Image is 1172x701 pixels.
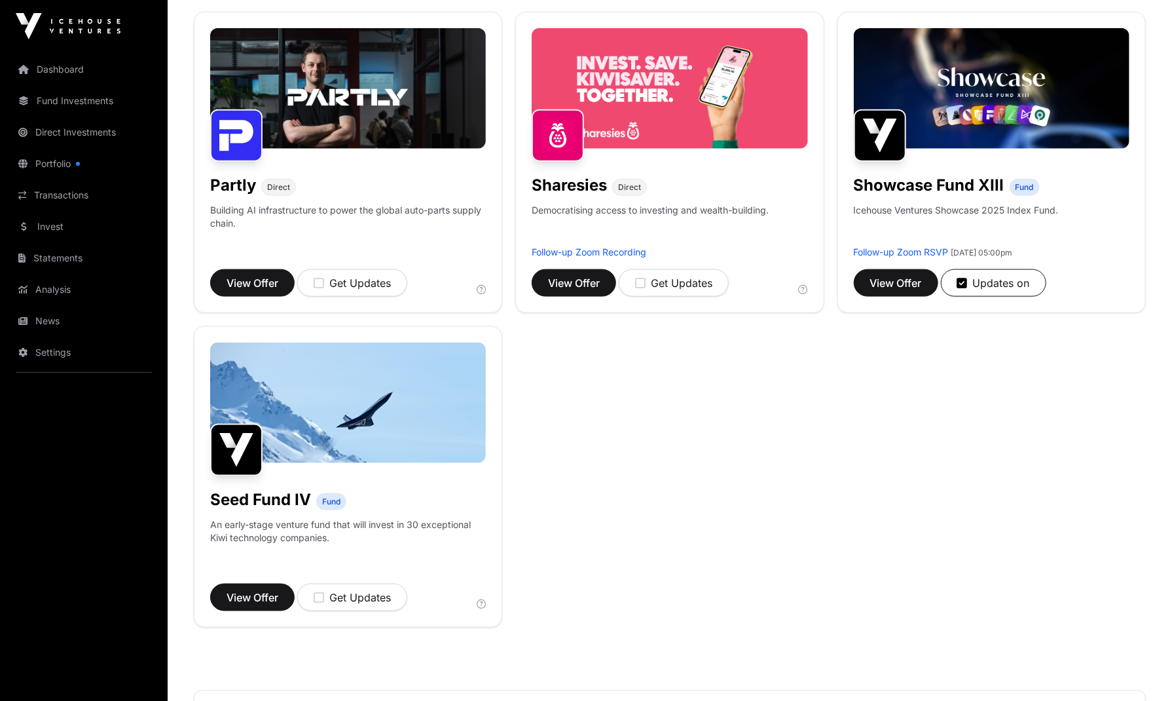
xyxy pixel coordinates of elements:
[854,28,1129,149] img: Showcase-Fund-Banner-1.jpg
[854,109,906,162] img: Showcase Fund XIII
[1016,182,1034,193] span: Fund
[618,182,641,193] span: Direct
[297,269,407,297] button: Get Updates
[532,204,769,246] p: Democratising access to investing and wealth-building.
[314,275,391,291] div: Get Updates
[532,175,607,196] h1: Sharesies
[10,244,157,273] a: Statements
[854,246,949,257] a: Follow-up Zoom RSVP
[10,118,157,147] a: Direct Investments
[532,109,584,162] img: Sharesies
[322,497,340,507] span: Fund
[10,86,157,115] a: Fund Investments
[314,590,391,605] div: Get Updates
[854,269,938,297] button: View Offer
[210,204,486,246] p: Building AI infrastructure to power the global auto-parts supply chain.
[210,28,486,149] img: Partly-Banner.jpg
[1107,638,1172,701] iframe: Chat Widget
[10,181,157,210] a: Transactions
[16,13,120,39] img: Icehouse Ventures Logo
[619,269,729,297] button: Get Updates
[854,175,1004,196] h1: Showcase Fund XIII
[210,518,486,544] p: An early-stage venture fund that will invest in 30 exceptional Kiwi technology companies.
[297,584,407,611] button: Get Updates
[210,343,486,463] img: image-1600x800.jpg
[532,28,807,149] img: Sharesies-Banner.jpg
[267,182,290,193] span: Direct
[951,248,1013,257] span: [DATE] 05:00pm
[227,590,278,605] span: View Offer
[10,212,157,241] a: Invest
[854,204,1059,217] p: Icehouse Ventures Showcase 2025 Index Fund.
[210,584,295,611] button: View Offer
[548,275,600,291] span: View Offer
[10,275,157,304] a: Analysis
[532,269,616,297] button: View Offer
[10,55,157,84] a: Dashboard
[227,275,278,291] span: View Offer
[870,275,922,291] span: View Offer
[941,269,1046,297] button: Updates on
[635,275,712,291] div: Get Updates
[10,338,157,367] a: Settings
[532,246,646,257] a: Follow-up Zoom Recording
[10,307,157,335] a: News
[210,269,295,297] button: View Offer
[10,149,157,178] a: Portfolio
[210,175,256,196] h1: Partly
[210,424,263,476] img: Seed Fund IV
[210,109,263,162] img: Partly
[210,489,311,510] h1: Seed Fund IV
[957,275,1030,291] div: Updates on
